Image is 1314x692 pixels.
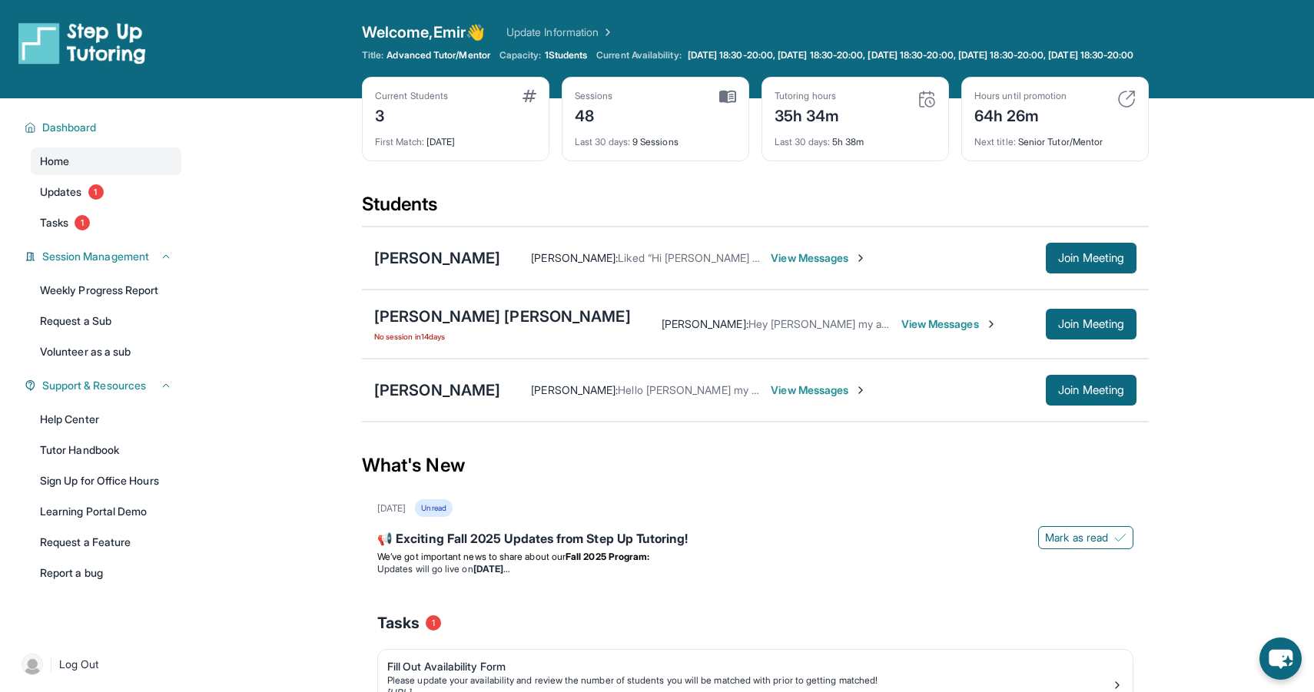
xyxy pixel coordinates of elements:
[854,384,867,396] img: Chevron-Right
[31,307,181,335] a: Request a Sub
[566,551,649,562] strong: Fall 2025 Program:
[531,251,618,264] span: [PERSON_NAME] :
[974,136,1016,147] span: Next title :
[375,136,424,147] span: First Match :
[974,127,1136,148] div: Senior Tutor/Mentor
[775,90,840,102] div: Tutoring hours
[31,467,181,495] a: Sign Up for Office Hours
[88,184,104,200] span: 1
[31,559,181,587] a: Report a bug
[854,252,867,264] img: Chevron-Right
[917,90,936,108] img: card
[31,338,181,366] a: Volunteer as a sub
[662,317,748,330] span: [PERSON_NAME] :
[1058,253,1124,263] span: Join Meeting
[771,250,867,266] span: View Messages
[40,215,68,230] span: Tasks
[1259,637,1302,680] button: chat-button
[387,49,489,61] span: Advanced Tutor/Mentor
[374,379,500,401] div: [PERSON_NAME]
[377,551,566,562] span: We’ve got important news to share about our
[377,612,420,634] span: Tasks
[31,436,181,464] a: Tutor Handbook
[40,184,82,200] span: Updates
[473,563,509,574] strong: [DATE]
[775,102,840,127] div: 35h 34m
[575,127,736,148] div: 9 Sessions
[523,90,536,102] img: card
[75,215,90,230] span: 1
[1046,309,1136,339] button: Join Meeting
[985,318,997,330] img: Chevron-Right
[42,378,146,393] span: Support & Resources
[31,147,181,175] a: Home
[1045,530,1108,545] span: Mark as read
[42,249,149,264] span: Session Management
[426,615,441,631] span: 1
[771,382,867,398] span: View Messages
[1046,243,1136,273] button: Join Meeting
[15,647,181,681] a: |Log Out
[415,499,452,517] div: Unread
[31,178,181,206] a: Updates1
[1058,386,1124,395] span: Join Meeting
[59,657,99,672] span: Log Out
[40,154,69,169] span: Home
[31,528,181,556] a: Request a Feature
[575,136,630,147] span: Last 30 days :
[974,90,1067,102] div: Hours until promotion
[374,330,631,343] span: No session in 14 days
[18,22,146,65] img: logo
[775,136,830,147] span: Last 30 days :
[362,49,383,61] span: Title:
[618,251,1085,264] span: Liked “Hi [PERSON_NAME] just an reminder [DATE] is the session at 7 Pm for [PERSON_NAME]”
[31,276,181,304] a: Weekly Progress Report
[599,25,614,40] img: Chevron Right
[377,502,406,515] div: [DATE]
[22,654,43,675] img: user-img
[506,25,614,40] a: Update Information
[719,90,736,104] img: card
[1114,531,1127,544] img: Mark as read
[31,209,181,237] a: Tasks1
[374,247,500,269] div: [PERSON_NAME]
[575,102,613,127] div: 48
[1038,526,1133,549] button: Mark as read
[377,529,1133,551] div: 📢 Exciting Fall 2025 Updates from Step Up Tutoring!
[499,49,542,61] span: Capacity:
[1058,320,1124,329] span: Join Meeting
[1046,375,1136,406] button: Join Meeting
[375,127,536,148] div: [DATE]
[1117,90,1136,108] img: card
[36,249,172,264] button: Session Management
[36,378,172,393] button: Support & Resources
[974,102,1067,127] div: 64h 26m
[42,120,97,135] span: Dashboard
[685,49,1137,61] a: [DATE] 18:30-20:00, [DATE] 18:30-20:00, [DATE] 18:30-20:00, [DATE] 18:30-20:00, [DATE] 18:30-20:00
[31,498,181,525] a: Learning Portal Demo
[387,659,1111,674] div: Fill Out Availability Form
[362,192,1149,226] div: Students
[36,120,172,135] button: Dashboard
[31,406,181,433] a: Help Center
[545,49,588,61] span: 1 Students
[531,383,618,396] span: [PERSON_NAME] :
[775,127,936,148] div: 5h 38m
[362,22,485,43] span: Welcome, Emir 👋
[377,563,1133,575] li: Updates will go live on
[596,49,681,61] span: Current Availability:
[375,102,448,127] div: 3
[688,49,1134,61] span: [DATE] 18:30-20:00, [DATE] 18:30-20:00, [DATE] 18:30-20:00, [DATE] 18:30-20:00, [DATE] 18:30-20:00
[901,316,997,332] span: View Messages
[49,655,53,674] span: |
[375,90,448,102] div: Current Students
[387,674,1111,687] div: Please update your availability and review the number of students you will be matched with prior ...
[374,306,631,327] div: [PERSON_NAME] [PERSON_NAME]
[362,432,1149,499] div: What's New
[575,90,613,102] div: Sessions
